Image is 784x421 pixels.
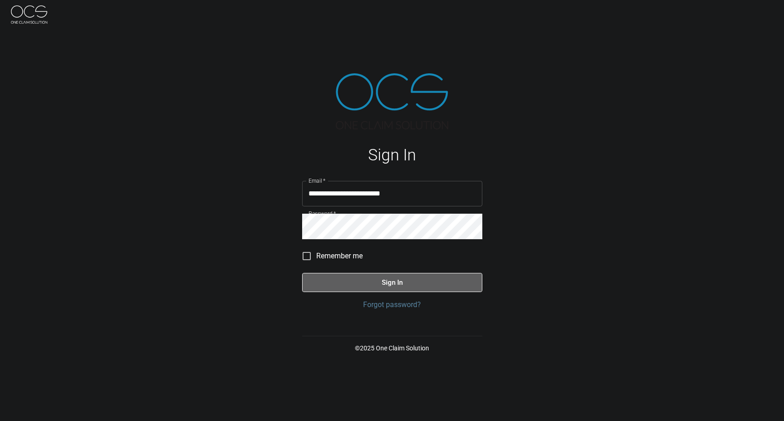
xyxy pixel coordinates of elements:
button: Sign In [302,273,482,292]
img: ocs-logo-white-transparent.png [11,5,47,24]
p: © 2025 One Claim Solution [302,344,482,353]
h1: Sign In [302,146,482,164]
span: Remember me [316,251,363,262]
a: Forgot password? [302,299,482,310]
label: Email [309,177,326,185]
img: ocs-logo-tra.png [336,73,448,129]
label: Password [309,210,336,217]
